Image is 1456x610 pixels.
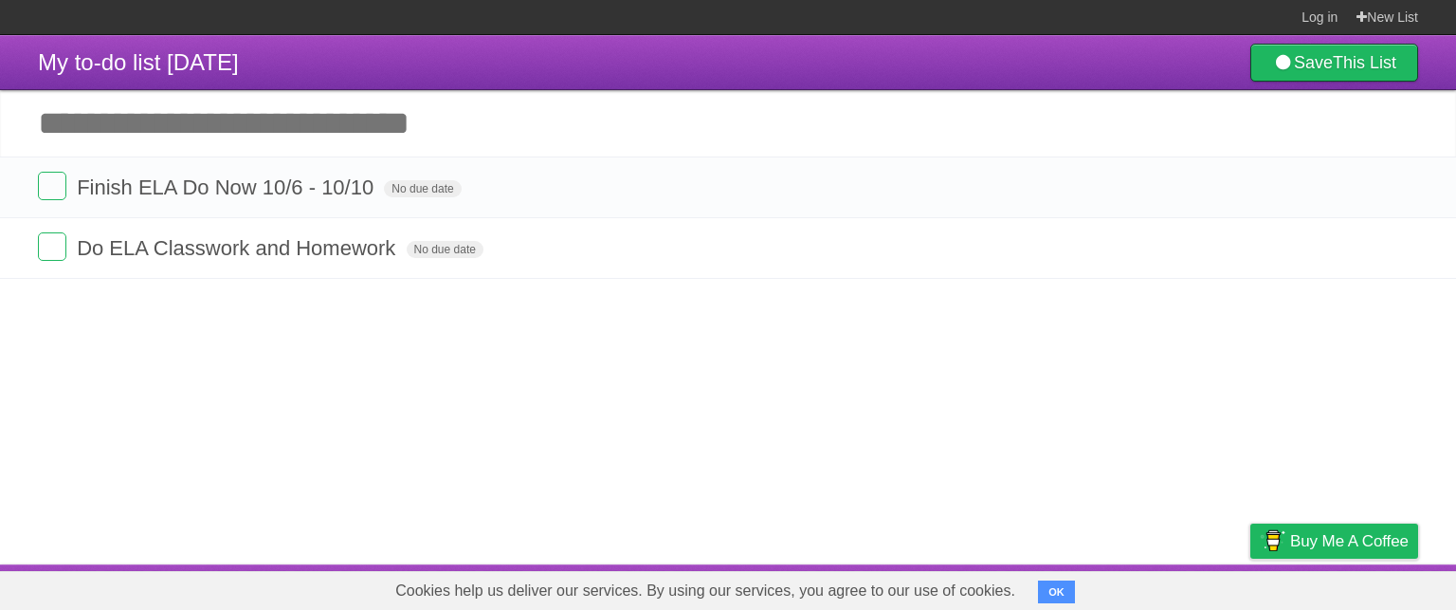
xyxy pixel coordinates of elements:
[407,241,483,258] span: No due date
[1260,525,1285,557] img: Buy me a coffee
[77,236,400,260] span: Do ELA Classwork and Homework
[1250,44,1418,82] a: SaveThis List
[1161,569,1203,605] a: Terms
[1290,525,1409,558] span: Buy me a coffee
[1299,569,1418,605] a: Suggest a feature
[1226,569,1275,605] a: Privacy
[1250,524,1418,559] a: Buy me a coffee
[1061,569,1137,605] a: Developers
[1333,53,1396,72] b: This List
[384,180,461,197] span: No due date
[77,176,378,199] span: Finish ELA Do Now 10/6 - 10/10
[1038,581,1075,603] button: OK
[38,49,239,75] span: My to-do list [DATE]
[38,172,66,200] label: Done
[998,569,1038,605] a: About
[376,572,1034,610] span: Cookies help us deliver our services. By using our services, you agree to our use of cookies.
[38,232,66,261] label: Done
